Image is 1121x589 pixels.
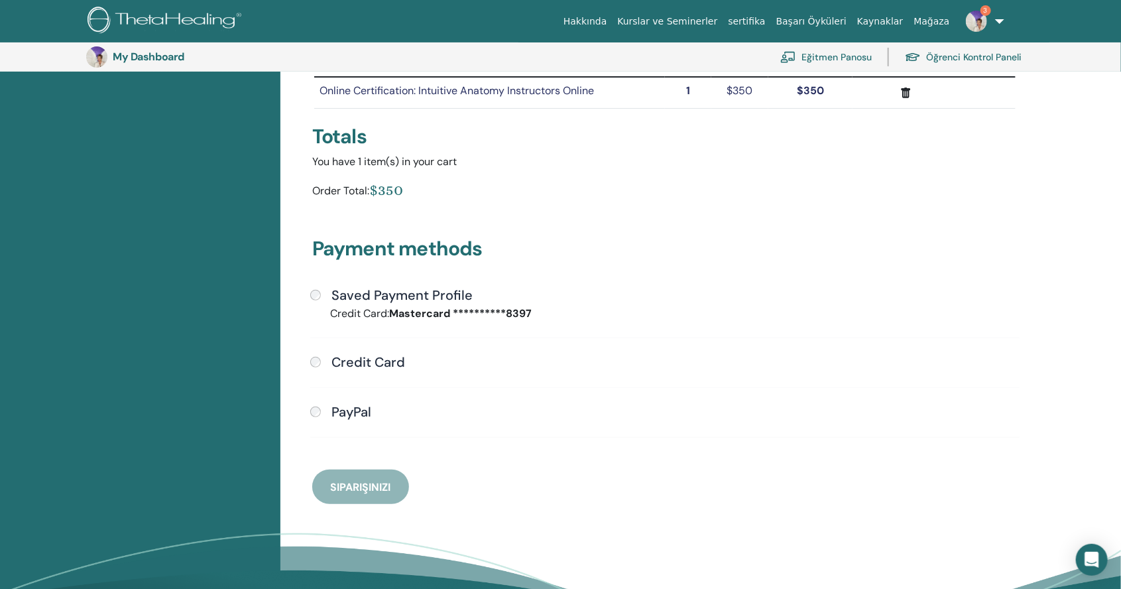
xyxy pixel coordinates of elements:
h3: Payment methods [312,237,1018,266]
a: Eğitmen Panosu [780,42,872,72]
div: $350 [369,180,403,200]
strong: 1 [686,84,690,98]
td: Online Certification: Intuitive Anatomy Instructors Online [314,77,665,108]
div: Open Intercom Messenger [1076,544,1108,576]
h4: Credit Card [331,354,405,370]
img: logo.png [88,7,246,36]
td: $350 [711,77,769,108]
img: default.jpg [86,46,107,68]
img: default.jpg [966,11,987,32]
div: Order Total: [312,180,369,205]
a: Hakkında [558,9,613,34]
div: You have 1 item(s) in your cart [312,154,1018,170]
img: graduation-cap.svg [905,52,921,63]
a: Başarı Öyküleri [771,9,852,34]
div: Credit Card: [320,306,665,322]
h4: PayPal [331,404,371,420]
div: Totals [312,125,1018,149]
h3: My Dashboard [113,50,245,63]
a: Mağaza [908,9,955,34]
a: Kurslar ve Seminerler [612,9,723,34]
h4: Saved Payment Profile [331,287,473,303]
a: sertifika [723,9,770,34]
span: 3 [980,5,991,16]
strong: $350 [797,84,824,98]
a: Kaynaklar [852,9,909,34]
img: chalkboard-teacher.svg [780,51,796,63]
a: Öğrenci Kontrol Paneli [905,42,1022,72]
